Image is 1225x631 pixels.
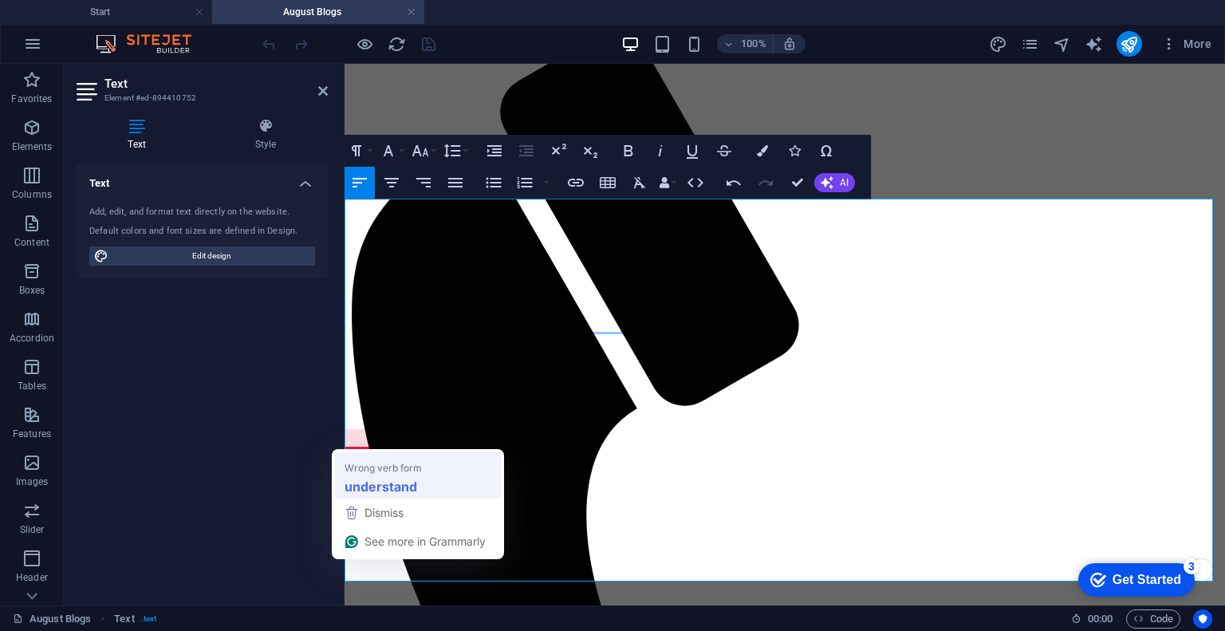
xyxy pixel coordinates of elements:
h4: August Blogs [212,3,424,21]
div: 3 [118,3,134,19]
div: Add, edit, and format text directly on the website. [89,206,315,219]
div: Get Started 3 items remaining, 40% complete [13,8,129,41]
h4: Text [77,118,203,152]
h2: Text [104,77,328,91]
div: Default colors and font sizes are defined in Design. [89,225,315,239]
span: Edit design [113,246,310,266]
button: Edit design [89,246,315,266]
h4: Text [77,164,328,193]
div: Get Started [47,18,116,32]
h4: Style [203,118,328,152]
h3: Element #ed-894410752 [104,91,296,105]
